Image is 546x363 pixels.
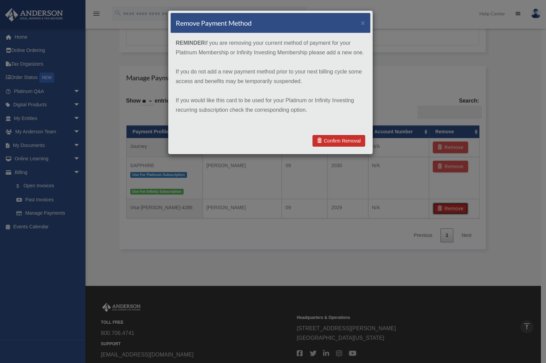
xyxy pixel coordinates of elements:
p: If you do not add a new payment method prior to your next billing cycle some access and benefits ... [176,67,365,86]
a: Confirm Removal [312,135,365,147]
strong: REMINDER [176,40,205,46]
div: if you are removing your current method of payment for your Platinum Membership or Infinity Inves... [171,33,370,130]
button: × [361,19,365,26]
p: If you would like this card to be used for your Platinum or Infinity Investing recurring subscrip... [176,96,365,115]
h4: Remove Payment Method [176,18,252,28]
